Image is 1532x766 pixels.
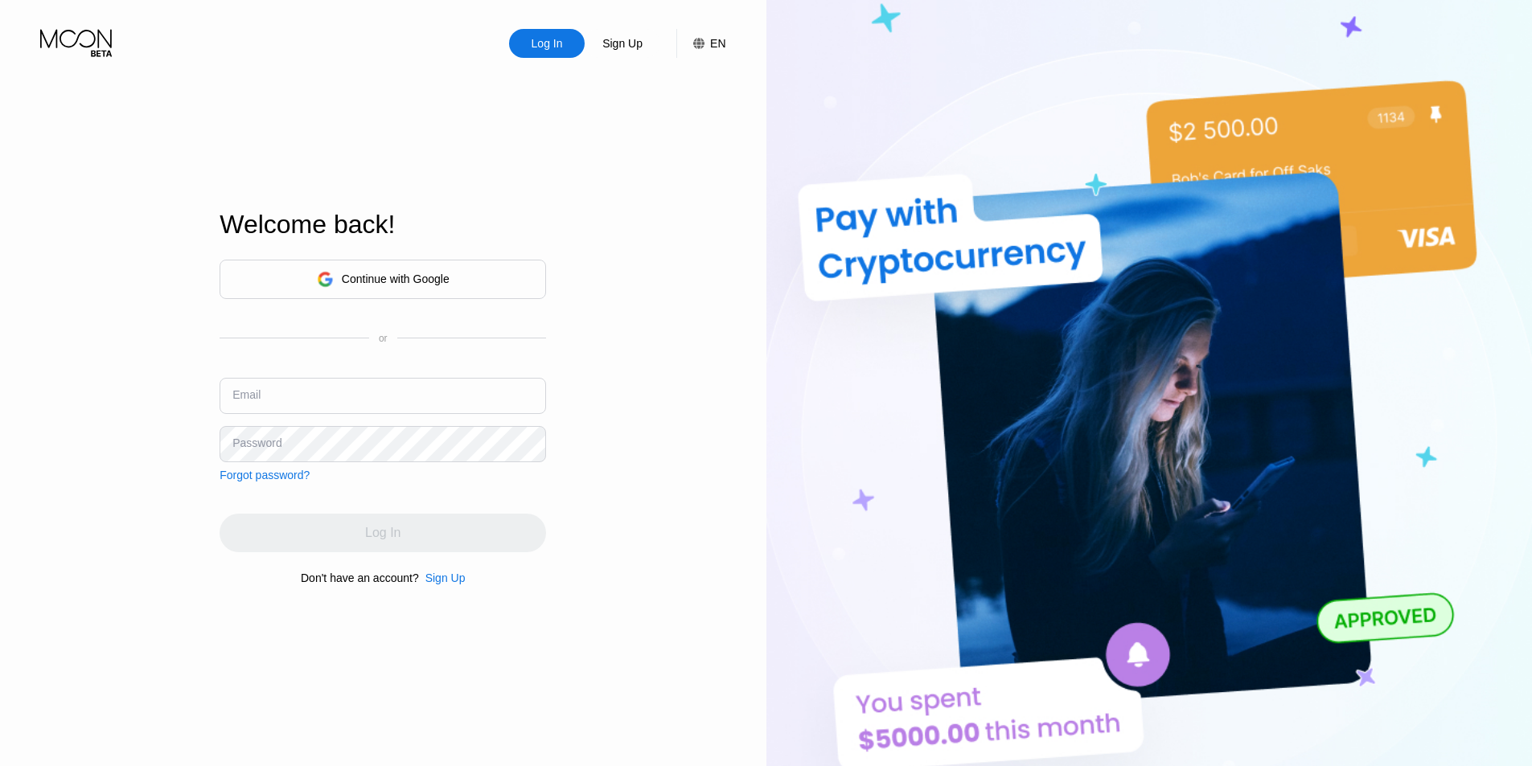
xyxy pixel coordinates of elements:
[601,35,644,51] div: Sign Up
[232,388,261,401] div: Email
[530,35,565,51] div: Log In
[419,571,466,584] div: Sign Up
[232,436,281,449] div: Password
[710,37,725,50] div: EN
[220,469,310,481] div: Forgot password?
[585,29,660,58] div: Sign Up
[220,210,546,240] div: Welcome back!
[509,29,585,58] div: Log In
[379,333,388,344] div: or
[676,29,725,58] div: EN
[425,571,466,584] div: Sign Up
[342,272,450,285] div: Continue with Google
[301,571,419,584] div: Don't have an account?
[220,260,546,299] div: Continue with Google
